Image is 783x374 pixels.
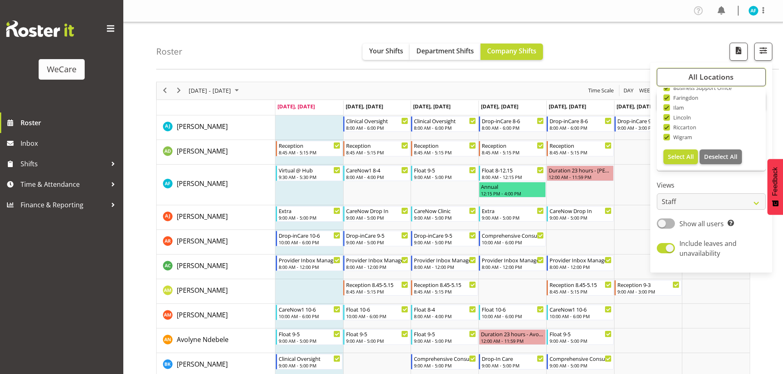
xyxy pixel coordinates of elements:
[279,239,341,246] div: 10:00 AM - 6:00 PM
[617,280,679,289] div: Reception 9-3
[343,329,410,345] div: Avolyne Ndebele"s event - Float 9-5 Begin From Tuesday, August 26, 2025 at 9:00:00 AM GMT+12:00 E...
[414,149,476,156] div: 8:45 AM - 5:15 PM
[414,354,476,363] div: Comprehensive Consult
[614,280,681,296] div: Antonia Mao"s event - Reception 9-3 Begin From Saturday, August 30, 2025 at 9:00:00 AM GMT+12:00 ...
[414,362,476,369] div: 9:00 AM - 5:00 PM
[748,6,758,16] img: alex-ferguson10997.jpg
[479,141,546,156] div: Aleea Devenport"s event - Reception Begin From Thursday, August 28, 2025 at 8:45:00 AM GMT+12:00 ...
[481,103,518,110] span: [DATE], [DATE]
[704,153,737,161] span: Deselect All
[623,85,634,96] span: Day
[343,116,410,132] div: AJ Jones"s event - Clinical Oversight Begin From Tuesday, August 26, 2025 at 8:00:00 AM GMT+12:00...
[276,305,343,320] div: Ashley Mendoza"s event - CareNow1 10-6 Begin From Monday, August 25, 2025 at 10:00:00 AM GMT+12:0...
[479,305,546,320] div: Ashley Mendoza"s event - Float 10-6 Begin From Thursday, August 28, 2025 at 10:00:00 AM GMT+12:00...
[156,47,182,56] h4: Roster
[414,288,476,295] div: 8:45 AM - 5:15 PM
[550,330,612,338] div: Float 9-5
[186,82,244,99] div: August 25 - 31, 2025
[279,330,341,338] div: Float 9-5
[177,335,229,344] a: Avolyne Ndebele
[279,256,341,264] div: Provider Inbox Management
[21,137,119,149] span: Inbox
[414,207,476,215] div: CareNow Clinic
[482,313,544,319] div: 10:00 AM - 6:00 PM
[6,21,74,37] img: Rosterit website logo
[550,256,612,264] div: Provider Inbox Management
[276,165,343,181] div: Alex Ferguson"s event - Virtual @ Hub Begin From Monday, August 25, 2025 at 9:30:00 AM GMT+12:00 ...
[343,255,410,271] div: Andrew Casburn"s event - Provider Inbox Management Begin From Tuesday, August 26, 2025 at 8:00:00...
[411,116,478,132] div: AJ Jones"s event - Clinical Oversight Begin From Wednesday, August 27, 2025 at 8:00:00 AM GMT+12:...
[177,236,228,246] a: [PERSON_NAME]
[177,261,228,270] span: [PERSON_NAME]
[670,124,697,131] span: Riccarton
[617,117,679,125] div: Drop-inCare 9-3
[346,305,408,313] div: Float 10-6
[279,166,341,174] div: Virtual @ Hub
[177,360,228,369] span: [PERSON_NAME]
[279,305,341,313] div: CareNow1 10-6
[276,206,343,222] div: Amy Johannsen"s event - Extra Begin From Monday, August 25, 2025 at 9:00:00 AM GMT+12:00 Ends At ...
[657,180,766,190] label: Views
[622,85,635,96] button: Timeline Day
[173,85,185,96] button: Next
[346,337,408,344] div: 9:00 AM - 5:00 PM
[550,124,612,131] div: 8:00 AM - 6:00 PM
[346,313,408,319] div: 10:00 AM - 6:00 PM
[414,214,476,221] div: 9:00 AM - 5:00 PM
[157,115,275,140] td: AJ Jones resource
[550,280,612,289] div: Reception 8.45-5.15
[547,354,614,369] div: Brian Ko"s event - Comprehensive Consult Begin From Friday, August 29, 2025 at 9:00:00 AM GMT+12:...
[482,124,544,131] div: 8:00 AM - 6:00 PM
[177,147,228,156] span: [PERSON_NAME]
[346,174,408,180] div: 8:00 AM - 4:00 PM
[411,231,478,246] div: Andrea Ramirez"s event - Drop-inCare 9-5 Begin From Wednesday, August 27, 2025 at 9:00:00 AM GMT+...
[670,114,691,121] span: Lincoln
[482,231,544,239] div: Comprehensive Consult 10-6
[482,141,544,149] div: Reception
[617,103,654,110] span: [DATE], [DATE]
[363,44,410,60] button: Your Shifts
[279,174,341,180] div: 9:30 AM - 5:30 PM
[346,149,408,156] div: 8:45 AM - 5:15 PM
[547,206,614,222] div: Amy Johannsen"s event - CareNow Drop In Begin From Friday, August 29, 2025 at 9:00:00 AM GMT+12:0...
[668,153,694,161] span: Select All
[177,179,228,188] span: [PERSON_NAME]
[479,354,546,369] div: Brian Ko"s event - Drop-In Care Begin From Thursday, August 28, 2025 at 9:00:00 AM GMT+12:00 Ends...
[670,94,699,101] span: Faringdon
[343,305,410,320] div: Ashley Mendoza"s event - Float 10-6 Begin From Tuesday, August 26, 2025 at 10:00:00 AM GMT+12:00 ...
[279,231,341,239] div: Drop-inCare 10-6
[157,255,275,279] td: Andrew Casburn resource
[550,264,612,270] div: 8:00 AM - 12:00 PM
[414,337,476,344] div: 9:00 AM - 5:00 PM
[187,85,243,96] button: August 2025
[346,207,408,215] div: CareNow Drop In
[663,149,698,164] button: Select All
[21,158,107,170] span: Shifts
[276,329,343,345] div: Avolyne Ndebele"s event - Float 9-5 Begin From Monday, August 25, 2025 at 9:00:00 AM GMT+12:00 En...
[346,141,408,149] div: Reception
[679,219,724,228] span: Show all users
[177,212,228,221] span: [PERSON_NAME]
[482,362,544,369] div: 9:00 AM - 5:00 PM
[277,103,315,110] span: [DATE], [DATE]
[411,206,478,222] div: Amy Johannsen"s event - CareNow Clinic Begin From Wednesday, August 27, 2025 at 9:00:00 AM GMT+12...
[177,335,229,344] span: Avolyne Ndebele
[157,279,275,304] td: Antonia Mao resource
[279,214,341,221] div: 9:00 AM - 5:00 PM
[177,122,228,131] span: [PERSON_NAME]
[411,141,478,156] div: Aleea Devenport"s event - Reception Begin From Wednesday, August 27, 2025 at 8:45:00 AM GMT+12:00...
[547,141,614,156] div: Aleea Devenport"s event - Reception Begin From Friday, August 29, 2025 at 8:45:00 AM GMT+12:00 En...
[700,149,742,164] button: Deselect All
[481,182,544,190] div: Annual
[276,141,343,156] div: Aleea Devenport"s event - Reception Begin From Monday, August 25, 2025 at 8:45:00 AM GMT+12:00 En...
[177,286,228,295] span: [PERSON_NAME]
[550,149,612,156] div: 8:45 AM - 5:15 PM
[279,141,341,149] div: Reception
[346,264,408,270] div: 8:00 AM - 12:00 PM
[547,329,614,345] div: Avolyne Ndebele"s event - Float 9-5 Begin From Friday, August 29, 2025 at 9:00:00 AM GMT+12:00 En...
[177,285,228,295] a: [PERSON_NAME]
[346,214,408,221] div: 9:00 AM - 5:00 PM
[414,141,476,149] div: Reception
[414,280,476,289] div: Reception 8.45-5.15
[482,354,544,363] div: Drop-In Care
